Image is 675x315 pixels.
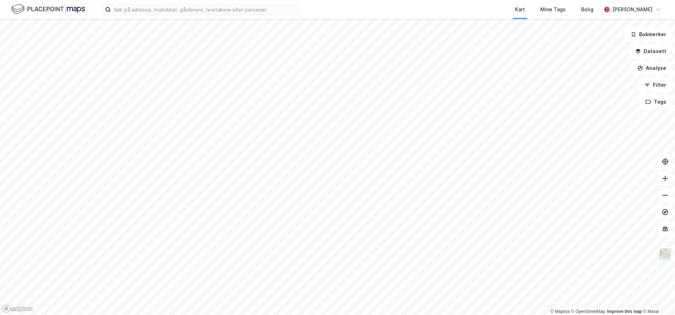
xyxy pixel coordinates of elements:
[2,305,33,313] a: Mapbox homepage
[638,78,672,92] button: Filter
[607,309,642,314] a: Improve this map
[551,309,570,314] a: Mapbox
[640,281,675,315] div: Kontrollprogram for chat
[629,44,672,58] button: Datasett
[571,309,605,314] a: OpenStreetMap
[639,95,672,109] button: Tags
[11,3,85,15] img: logo.f888ab2527a4732fd821a326f86c7f29.svg
[515,5,525,14] div: Kart
[658,248,672,261] img: Z
[631,61,672,75] button: Analyse
[640,281,675,315] iframe: Chat Widget
[625,27,672,41] button: Bokmerker
[111,4,298,15] input: Søk på adresse, matrikkel, gårdeiere, leietakere eller personer
[540,5,566,14] div: Mine Tags
[612,5,652,14] div: [PERSON_NAME]
[581,5,593,14] div: Bolig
